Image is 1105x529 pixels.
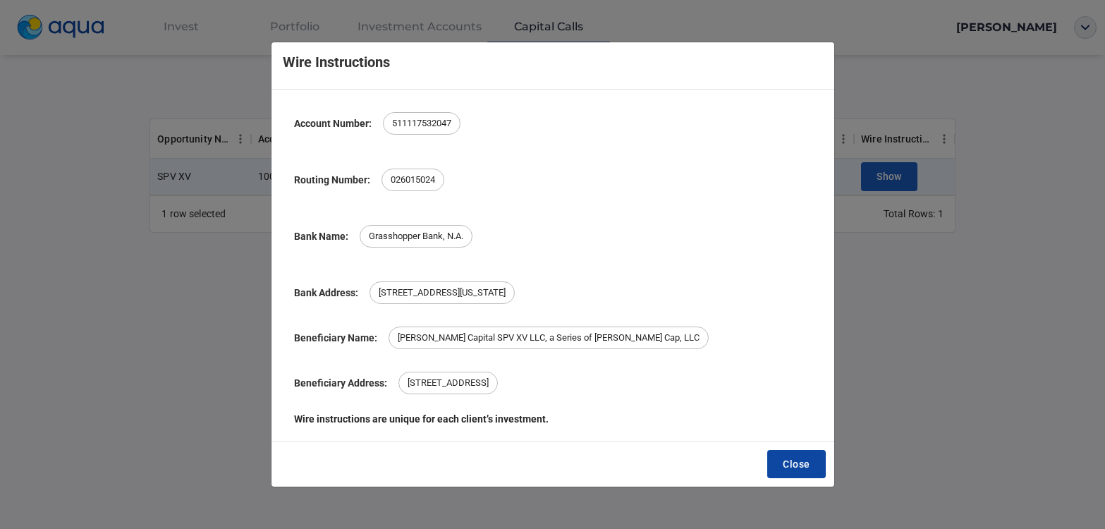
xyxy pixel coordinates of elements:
span: 511117532047 [384,116,460,130]
span: 026015024 [382,173,444,187]
div: Bank Name: [294,229,348,244]
div: Beneficiary Address: [294,375,387,391]
h5: Wire Instructions [283,54,390,71]
div: Account Number: [294,116,372,131]
span: [STREET_ADDRESS] [399,376,497,390]
span: Close [783,456,810,473]
div: Bank Address: [294,285,358,300]
b: Wire instructions are unique for each client’s investment. [283,411,823,427]
div: Routing Number: [294,172,370,188]
span: Grasshopper Bank, N.A. [360,229,472,243]
div: Beneficiary Name: [294,330,377,346]
span: [PERSON_NAME] Capital SPV XV LLC, a Series of [PERSON_NAME] Cap, LLC [389,331,708,345]
span: [STREET_ADDRESS][US_STATE] [370,286,514,300]
button: Close [767,450,825,479]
